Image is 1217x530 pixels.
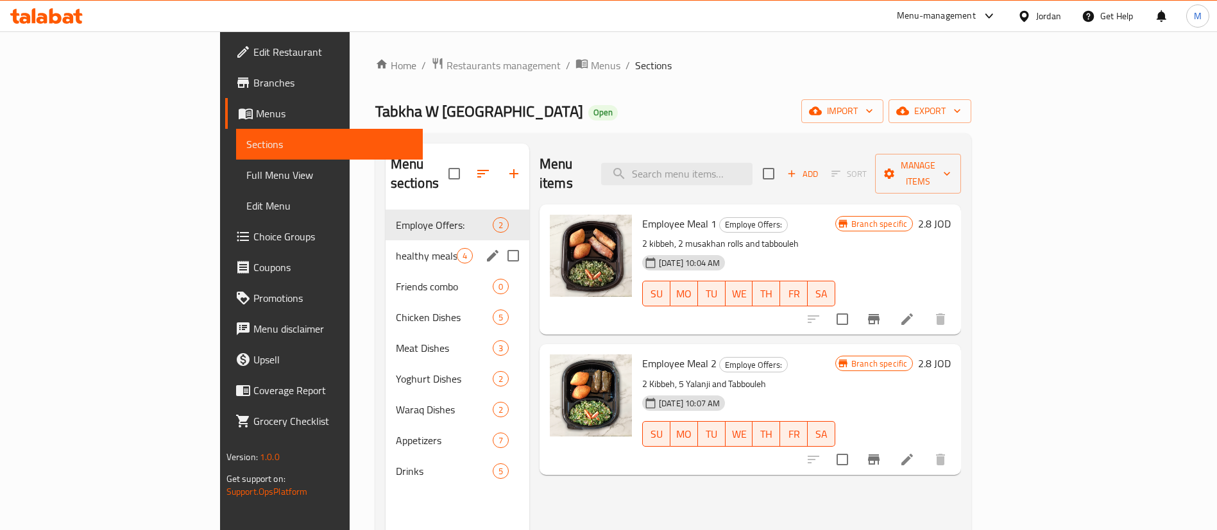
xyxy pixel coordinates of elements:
[225,67,423,98] a: Branches
[396,217,493,233] span: Employe Offers:
[785,167,820,181] span: Add
[753,281,780,306] button: TH
[396,463,493,479] span: Drinks
[899,452,915,467] a: Edit menu item
[758,425,775,443] span: TH
[493,435,508,447] span: 7
[601,163,753,185] input: search
[493,402,509,417] div: items
[246,198,413,213] span: Edit Menu
[457,250,472,262] span: 4
[253,413,413,429] span: Grocery Checklist
[253,260,413,275] span: Coupons
[642,214,717,233] span: Employee Meal 1
[801,99,883,123] button: import
[782,164,823,184] button: Add
[253,229,413,244] span: Choice Groups
[642,281,670,306] button: SU
[823,164,875,184] span: Select section first
[698,281,726,306] button: TU
[591,58,620,73] span: Menus
[396,340,493,356] span: Meat Dishes
[626,58,630,73] li: /
[225,375,423,406] a: Coverage Report
[225,406,423,436] a: Grocery Checklist
[253,290,413,306] span: Promotions
[720,358,787,372] span: Employe Offers:
[846,218,912,230] span: Branch specific
[588,105,618,120] div: Open
[396,402,493,417] div: Waraq Dishes
[253,321,413,336] span: Menu disclaimer
[498,158,529,189] button: Add section
[846,358,912,370] span: Branch specific
[780,421,808,447] button: FR
[808,281,835,306] button: SA
[493,281,508,293] span: 0
[829,446,856,473] span: Select to update
[493,342,508,354] span: 3
[780,281,808,306] button: FR
[421,58,426,73] li: /
[925,444,956,475] button: delete
[225,98,423,129] a: Menus
[703,285,720,303] span: TU
[493,433,509,448] div: items
[755,160,782,187] span: Select section
[899,103,961,119] span: export
[493,373,508,385] span: 2
[225,344,423,375] a: Upsell
[575,57,620,74] a: Menus
[493,279,509,294] div: items
[782,164,823,184] span: Add item
[386,271,529,302] div: Friends combo0
[719,357,788,372] div: Employe Offers:
[396,310,493,325] span: Chicken Dishes
[386,333,529,363] div: Meat Dishes3
[758,285,775,303] span: TH
[897,8,976,24] div: Menu-management
[447,58,561,73] span: Restaurants management
[236,190,423,221] a: Edit Menu
[648,425,665,443] span: SU
[885,158,951,190] span: Manage items
[550,354,632,436] img: Employee Meal 2
[386,204,529,492] nav: Menu sections
[812,103,873,119] span: import
[753,421,780,447] button: TH
[635,58,672,73] span: Sections
[1036,9,1061,23] div: Jordan
[441,160,468,187] span: Select all sections
[396,248,457,263] span: healthy meals
[785,425,803,443] span: FR
[226,449,258,465] span: Version:
[493,219,508,231] span: 2
[493,217,509,233] div: items
[493,404,508,416] span: 2
[396,279,493,294] span: Friends combo
[899,311,915,327] a: Edit menu item
[642,376,835,392] p: 2 Kibbeh, 5 Yalanji and Tabbouleh
[670,421,698,447] button: MO
[858,444,889,475] button: Branch-specific-item
[875,154,961,194] button: Manage items
[858,304,889,335] button: Branch-specific-item
[483,246,502,265] button: edit
[918,354,951,372] h6: 2.8 JOD
[654,397,725,410] span: [DATE] 10:07 AM
[731,425,748,443] span: WE
[566,58,570,73] li: /
[540,154,586,193] h2: Menu items
[670,281,698,306] button: MO
[925,304,956,335] button: delete
[493,340,509,356] div: items
[642,236,835,252] p: 2 kibbeh, 2 musakhan rolls and tabbouleh
[457,248,473,263] div: items
[253,352,413,367] span: Upsell
[698,421,726,447] button: TU
[726,281,753,306] button: WE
